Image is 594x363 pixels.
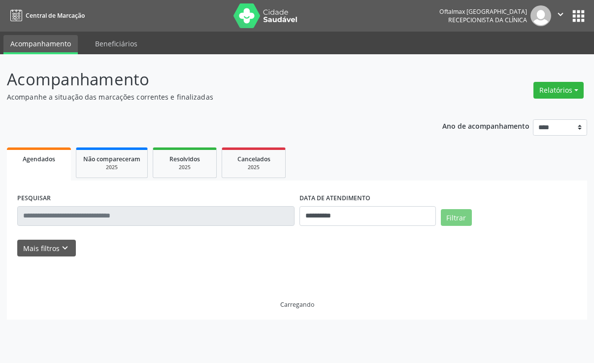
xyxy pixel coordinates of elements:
div: 2025 [160,164,209,171]
div: Carregando [280,300,314,309]
span: Cancelados [237,155,270,163]
p: Acompanhe a situação das marcações correntes e finalizadas [7,92,413,102]
p: Ano de acompanhamento [442,119,529,132]
label: PESQUISAR [17,191,51,206]
button: apps [570,7,587,25]
i:  [555,9,566,20]
button: Relatórios [533,82,584,99]
span: Recepcionista da clínica [448,16,527,24]
span: Não compareceram [83,155,140,163]
i: keyboard_arrow_down [60,243,70,254]
button: Filtrar [441,209,472,226]
a: Beneficiários [88,35,144,52]
span: Agendados [23,155,55,163]
p: Acompanhamento [7,67,413,92]
span: Central de Marcação [26,11,85,20]
label: DATA DE ATENDIMENTO [299,191,370,206]
img: img [530,5,551,26]
a: Acompanhamento [3,35,78,54]
div: 2025 [83,164,140,171]
button:  [551,5,570,26]
span: Resolvidos [169,155,200,163]
a: Central de Marcação [7,7,85,24]
button: Mais filtroskeyboard_arrow_down [17,240,76,257]
div: 2025 [229,164,278,171]
div: Oftalmax [GEOGRAPHIC_DATA] [439,7,527,16]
